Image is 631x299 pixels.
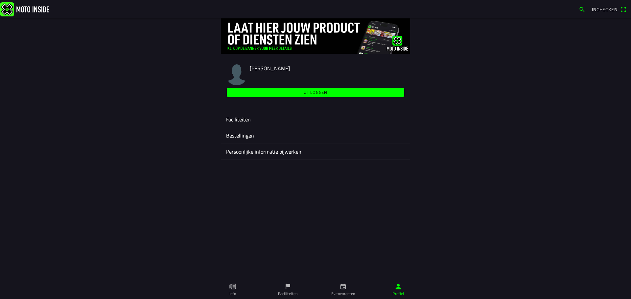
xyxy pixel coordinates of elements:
[278,291,297,297] ion-label: Faciliteiten
[221,18,410,54] img: 4Lg0uCZZgYSq9MW2zyHRs12dBiEH1AZVHKMOLPl0.jpg
[227,88,404,97] ion-button: Uitloggen
[229,283,236,290] ion-icon: paper
[592,6,618,13] span: Inchecken
[226,64,247,85] img: moto-inside-avatar.png
[339,283,347,290] ion-icon: calendar
[575,4,589,15] a: search
[331,291,355,297] ion-label: Evenementen
[250,64,290,72] span: [PERSON_NAME]
[395,283,402,290] ion-icon: person
[284,283,292,290] ion-icon: flag
[589,4,630,15] a: Incheckenqr scanner
[226,116,405,123] ion-label: Faciliteiten
[226,148,405,156] ion-label: Persoonlijke informatie bijwerken
[229,291,236,297] ion-label: Info
[226,132,405,139] ion-label: Bestellingen
[392,291,404,297] ion-label: Profiel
